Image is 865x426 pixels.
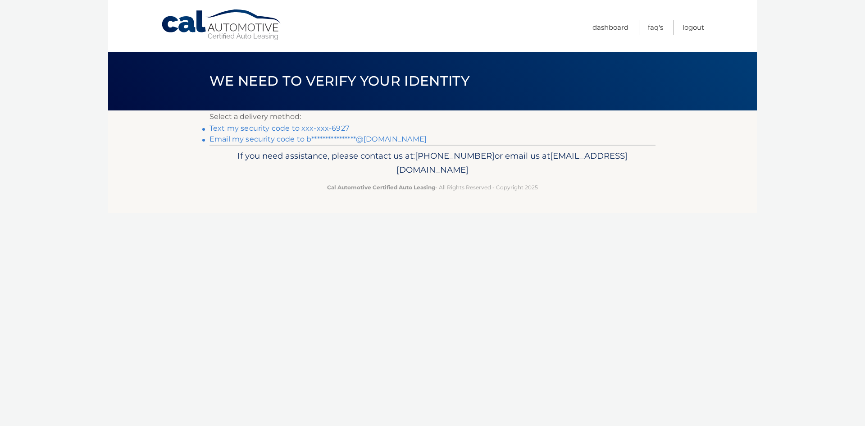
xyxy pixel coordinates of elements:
[415,151,495,161] span: [PHONE_NUMBER]
[592,20,628,35] a: Dashboard
[215,149,650,178] p: If you need assistance, please contact us at: or email us at
[209,110,656,123] p: Select a delivery method:
[648,20,663,35] a: FAQ's
[683,20,704,35] a: Logout
[327,184,435,191] strong: Cal Automotive Certified Auto Leasing
[209,124,349,133] a: Text my security code to xxx-xxx-6927
[215,183,650,192] p: - All Rights Reserved - Copyright 2025
[209,73,469,89] span: We need to verify your identity
[161,9,282,41] a: Cal Automotive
